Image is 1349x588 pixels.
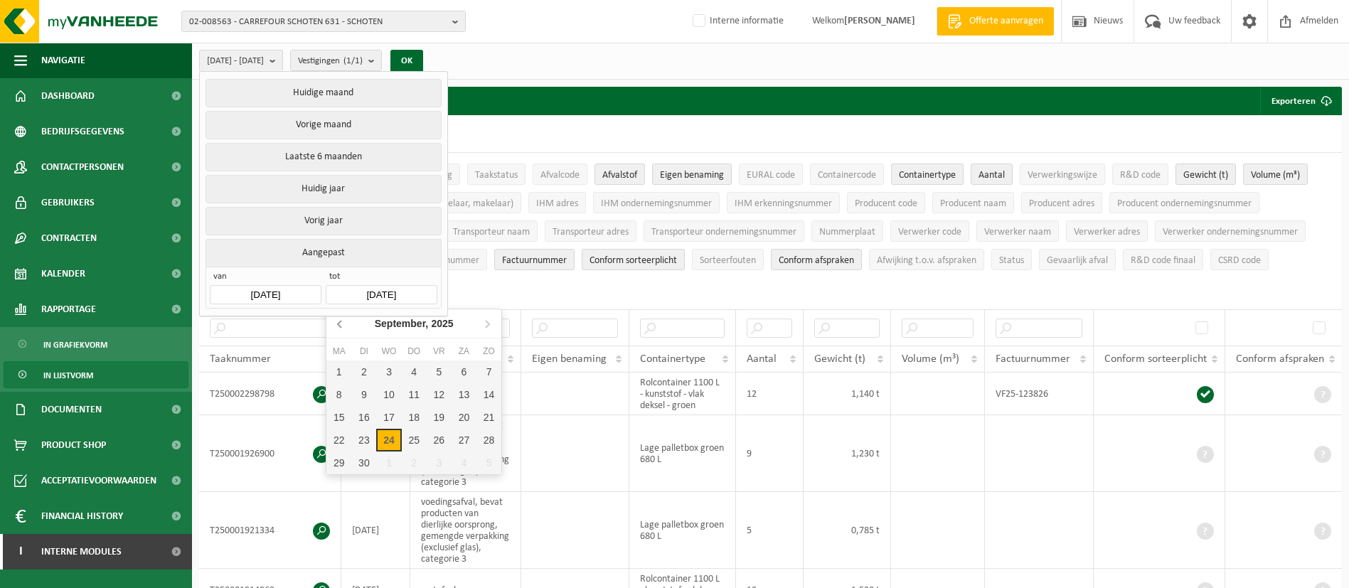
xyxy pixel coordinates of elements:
button: Conform sorteerplicht : Activate to sort [582,249,685,270]
span: Status [999,255,1024,266]
button: Gevaarlijk afval : Activate to sort [1039,249,1116,270]
button: Transporteur adresTransporteur adres: Activate to sort [545,220,636,242]
div: 3 [427,451,452,474]
span: Nummerplaat [819,227,875,237]
span: Product Shop [41,427,106,463]
span: Afvalcode [540,170,580,181]
a: In grafiekvorm [4,331,188,358]
div: 12 [427,383,452,406]
button: IHM adresIHM adres: Activate to sort [528,192,586,213]
span: Contracten [41,220,97,256]
button: IHM ondernemingsnummerIHM ondernemingsnummer: Activate to sort [593,192,720,213]
button: Verwerker naamVerwerker naam: Activate to sort [976,220,1059,242]
button: Vestigingen(1/1) [290,50,382,71]
a: Offerte aanvragen [937,7,1054,36]
span: Offerte aanvragen [966,14,1047,28]
span: Gebruikers [41,185,95,220]
div: 23 [351,429,376,451]
td: 1,230 t [804,415,891,492]
div: 13 [452,383,476,406]
span: Producent adres [1029,198,1094,209]
button: R&D code finaalR&amp;D code finaal: Activate to sort [1123,249,1203,270]
span: Rapportage [41,292,96,327]
button: VerwerkingswijzeVerwerkingswijze: Activate to sort [1020,164,1105,185]
span: Factuurnummer [996,353,1070,365]
span: Dashboard [41,78,95,114]
span: EURAL code [747,170,795,181]
div: 17 [376,406,401,429]
button: IHM erkenningsnummerIHM erkenningsnummer: Activate to sort [727,192,840,213]
span: Verwerker adres [1074,227,1140,237]
span: Conform afspraken [779,255,854,266]
div: 21 [476,406,501,429]
span: Vestigingen [298,50,363,72]
div: 24 [376,429,401,451]
button: Vorig jaar [206,207,441,235]
td: Rolcontainer 1100 L - kunststof - vlak deksel - groen [629,373,735,415]
span: Transporteur ondernemingsnummer [651,227,796,237]
span: Producent ondernemingsnummer [1117,198,1252,209]
div: 4 [452,451,476,474]
button: AantalAantal: Activate to sort [971,164,1013,185]
button: Producent ondernemingsnummerProducent ondernemingsnummer: Activate to sort [1109,192,1259,213]
button: Verwerker codeVerwerker code: Activate to sort [890,220,969,242]
span: In lijstvorm [43,362,93,389]
span: R&D code [1120,170,1161,181]
td: 5 [736,492,804,569]
div: 14 [476,383,501,406]
span: Documenten [41,392,102,427]
td: T250001926900 [199,415,341,492]
span: Factuurnummer [502,255,567,266]
span: Verwerker ondernemingsnummer [1163,227,1298,237]
div: 27 [452,429,476,451]
button: Producent adresProducent adres: Activate to sort [1021,192,1102,213]
div: 8 [326,383,351,406]
a: In lijstvorm [4,361,188,388]
div: 3 [376,360,401,383]
button: 02-008563 - CARREFOUR SCHOTEN 631 - SCHOTEN [181,11,466,32]
div: 26 [427,429,452,451]
button: Huidige maand [206,79,441,107]
button: ContainercodeContainercode: Activate to sort [810,164,884,185]
button: AfvalstofAfvalstof: Activate to sort [594,164,645,185]
button: [DATE] - [DATE] [199,50,283,71]
span: Contactpersonen [41,149,124,185]
div: 30 [351,451,376,474]
span: CSRD code [1218,255,1261,266]
label: Interne informatie [690,11,784,32]
div: za [452,344,476,358]
span: Financial History [41,498,123,534]
button: Producent naamProducent naam: Activate to sort [932,192,1014,213]
div: 1 [376,451,401,474]
button: Vorige maand [206,111,441,139]
td: Lage palletbox groen 680 L [629,492,735,569]
div: 11 [402,383,427,406]
span: In grafiekvorm [43,331,107,358]
span: Navigatie [41,43,85,78]
span: I [14,534,27,570]
span: Gewicht (t) [1183,170,1228,181]
span: Taakstatus [475,170,518,181]
button: CSRD codeCSRD code: Activate to sort [1210,249,1269,270]
span: 02-008563 - CARREFOUR SCHOTEN 631 - SCHOTEN [189,11,447,33]
button: Producent codeProducent code: Activate to sort [847,192,925,213]
div: 25 [402,429,427,451]
button: Afwijking t.o.v. afsprakenAfwijking t.o.v. afspraken: Activate to sort [869,249,984,270]
div: 28 [476,429,501,451]
span: Containercode [818,170,876,181]
span: Verwerker naam [984,227,1051,237]
div: 20 [452,406,476,429]
div: zo [476,344,501,358]
span: IHM erkenningsnummer [735,198,832,209]
span: Gewicht (t) [814,353,865,365]
span: Volume (m³) [902,353,959,365]
td: 9 [736,415,804,492]
div: 22 [326,429,351,451]
span: Aantal [979,170,1005,181]
div: September, [369,312,459,335]
div: 4 [402,360,427,383]
button: ContainertypeContainertype: Activate to sort [891,164,964,185]
td: T250001921334 [199,492,341,569]
td: voedingsafval, bevat producten van dierlijke oorsprong, gemengde verpakking (exclusief glas), cat... [410,492,521,569]
span: Conform sorteerplicht [590,255,677,266]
